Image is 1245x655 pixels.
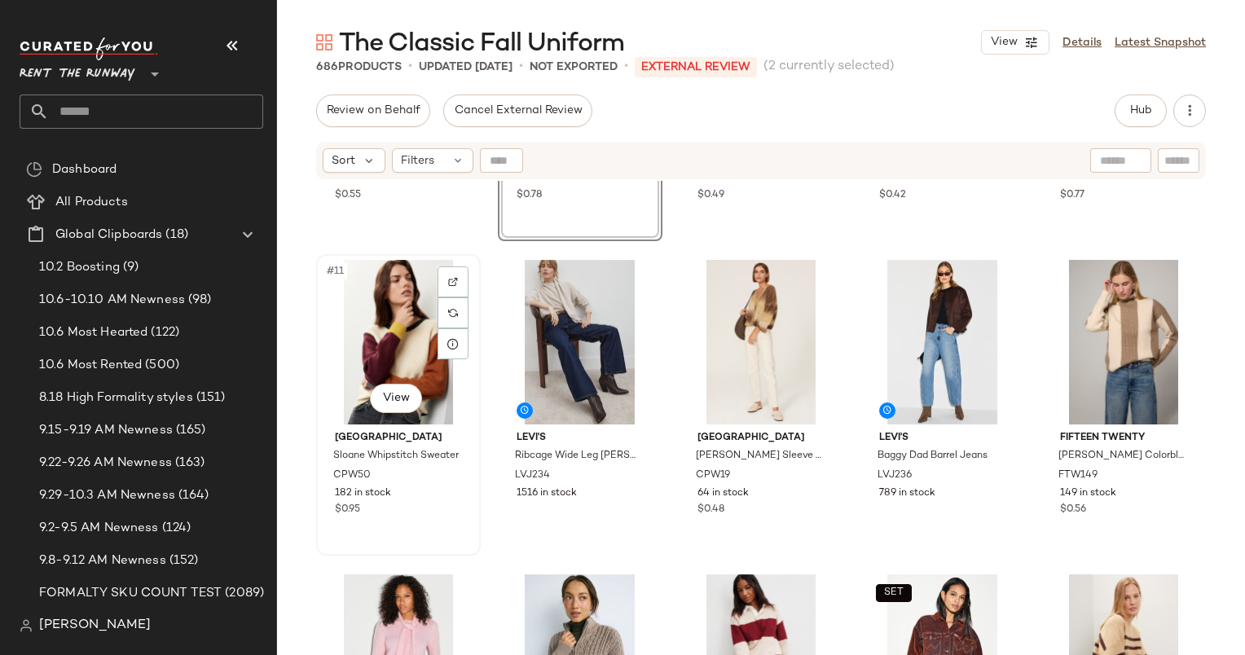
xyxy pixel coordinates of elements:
[39,291,185,310] span: 10.6-10.10 AM Newness
[504,260,657,424] img: LVJ234.jpg
[684,260,838,424] img: CPW19.jpg
[20,37,158,60] img: cfy_white_logo.C9jOOHJF.svg
[401,152,434,169] span: Filters
[193,389,226,407] span: (151)
[316,95,430,127] button: Review on Behalf
[326,104,420,117] span: Review on Behalf
[866,260,1019,424] img: LVJ236.jpg
[222,584,264,603] span: (2089)
[517,431,644,446] span: Levi's
[335,486,391,501] span: 182 in stock
[1060,188,1084,203] span: $0.77
[175,486,209,505] span: (164)
[39,519,159,538] span: 9.2-9.5 AM Newness
[419,59,513,76] p: updated [DATE]
[1129,104,1152,117] span: Hub
[696,468,730,483] span: CPW19
[517,486,577,501] span: 1516 in stock
[990,36,1018,49] span: View
[39,616,151,635] span: [PERSON_NAME]
[162,226,188,244] span: (18)
[55,193,128,212] span: All Products
[879,431,1006,446] span: Levi's
[382,392,410,405] span: View
[453,104,582,117] span: Cancel External Review
[39,389,193,407] span: 8.18 High Formality styles
[530,59,618,76] p: Not Exported
[763,57,895,77] span: (2 currently selected)
[981,30,1049,55] button: View
[166,552,199,570] span: (152)
[335,188,361,203] span: $0.55
[1047,260,1200,424] img: FTW149.jpg
[878,468,912,483] span: LVJ236
[624,57,628,77] span: •
[635,57,757,77] p: External REVIEW
[696,449,823,464] span: [PERSON_NAME] Sleeve Cardigan
[316,61,338,73] span: 686
[1115,95,1167,127] button: Hub
[1060,503,1086,517] span: $0.56
[55,226,162,244] span: Global Clipboards
[39,258,120,277] span: 10.2 Boosting
[322,260,475,424] img: CPW50.jpg
[39,454,172,473] span: 9.22-9.26 AM Newness
[147,323,179,342] span: (122)
[448,308,458,318] img: svg%3e
[142,356,179,375] span: (500)
[1060,431,1187,446] span: Fifteen Twenty
[697,188,724,203] span: $0.49
[185,291,212,310] span: (98)
[878,449,988,464] span: Baggy Dad Barrel Jeans
[1060,486,1116,501] span: 149 in stock
[39,356,142,375] span: 10.6 Most Rented
[26,161,42,178] img: svg%3e
[333,449,459,464] span: Sloane Whipstitch Sweater
[1115,34,1206,51] a: Latest Snapshot
[448,277,458,287] img: svg%3e
[173,421,206,440] span: (165)
[370,384,422,413] button: View
[120,258,139,277] span: (9)
[39,323,147,342] span: 10.6 Most Hearted
[39,486,175,505] span: 9.29-10.3 AM Newness
[443,95,592,127] button: Cancel External Review
[39,552,166,570] span: 9.8-9.12 AM Newness
[515,449,642,464] span: Ribcage Wide Leg [PERSON_NAME]
[172,454,205,473] span: (163)
[335,503,360,517] span: $0.95
[335,431,462,446] span: [GEOGRAPHIC_DATA]
[333,468,371,483] span: CPW50
[1058,468,1098,483] span: FTW149
[325,263,347,279] span: #11
[316,59,402,76] div: Products
[879,486,935,501] span: 789 in stock
[332,152,355,169] span: Sort
[697,486,749,501] span: 64 in stock
[883,587,904,599] span: SET
[159,519,191,538] span: (124)
[515,468,550,483] span: LVJ234
[39,584,222,603] span: FORMALTY SKU COUNT TEST
[1062,34,1102,51] a: Details
[316,34,332,51] img: svg%3e
[697,431,825,446] span: [GEOGRAPHIC_DATA]
[52,160,117,179] span: Dashboard
[20,619,33,632] img: svg%3e
[20,55,135,85] span: Rent the Runway
[408,57,412,77] span: •
[879,188,906,203] span: $0.42
[697,503,724,517] span: $0.48
[1058,449,1186,464] span: [PERSON_NAME] Colorblock Sweater
[876,584,912,602] button: SET
[39,421,173,440] span: 9.15-9.19 AM Newness
[339,28,624,60] span: The Classic Fall Uniform
[519,57,523,77] span: •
